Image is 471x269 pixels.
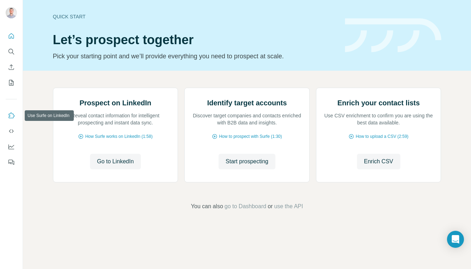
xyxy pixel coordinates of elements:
[53,13,336,20] div: Quick start
[191,202,223,211] span: You can also
[6,109,17,122] button: Use Surfe on LinkedIn
[268,202,273,211] span: or
[6,140,17,153] button: Dashboard
[85,133,153,140] span: How Surfe works on LinkedIn (1:58)
[447,231,464,248] div: Open Intercom Messenger
[219,154,275,169] button: Start prospecting
[6,156,17,169] button: Feedback
[79,98,151,108] h2: Prospect on LinkedIn
[53,51,336,61] p: Pick your starting point and we’ll provide everything you need to prospect at scale.
[6,61,17,74] button: Enrich CSV
[337,98,419,108] h2: Enrich your contact lists
[207,98,287,108] h2: Identify target accounts
[219,133,282,140] span: How to prospect with Surfe (1:30)
[6,125,17,138] button: Use Surfe API
[6,76,17,89] button: My lists
[6,30,17,42] button: Quick start
[53,33,336,47] h1: Let’s prospect together
[97,157,134,166] span: Go to LinkedIn
[6,7,17,18] img: Avatar
[357,154,400,169] button: Enrich CSV
[345,18,441,53] img: banner
[323,112,434,126] p: Use CSV enrichment to confirm you are using the best data available.
[274,202,303,211] button: use the API
[226,157,268,166] span: Start prospecting
[6,45,17,58] button: Search
[364,157,393,166] span: Enrich CSV
[192,112,302,126] p: Discover target companies and contacts enriched with B2B data and insights.
[225,202,266,211] button: go to Dashboard
[90,154,141,169] button: Go to LinkedIn
[356,133,408,140] span: How to upload a CSV (2:59)
[60,112,171,126] p: Reveal contact information for intelligent prospecting and instant data sync.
